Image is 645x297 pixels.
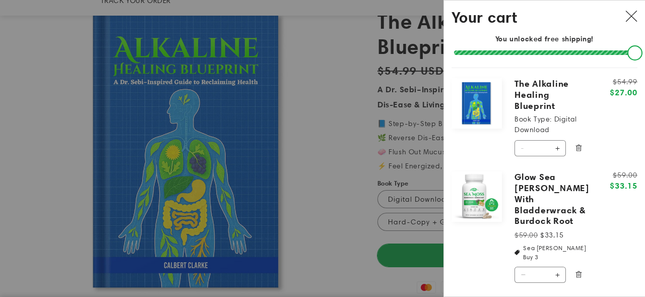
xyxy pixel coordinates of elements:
[451,34,637,43] p: You unlocked free shipping!
[610,171,637,179] s: $59.00
[571,141,586,156] button: Remove The Alkaline Healing Blueprint - Digital Download
[514,230,538,240] s: $59.00
[451,8,518,27] h2: Your cart
[610,88,637,96] span: $27.00
[531,140,549,156] input: Quantity for The Alkaline Healing Blueprint
[514,244,592,262] ul: Discount
[514,78,592,111] a: The Alkaline Healing Blueprint
[514,244,592,262] li: Sea [PERSON_NAME] Buy 3
[571,267,586,282] button: Remove Glow Sea Moss With Bladderwrack & Burdock Root
[514,171,592,226] a: Glow Sea [PERSON_NAME] With Bladderwrack & Burdock Root
[540,230,564,240] strong: $33.15
[620,6,642,28] button: Close
[610,78,637,85] s: $54.99
[514,114,552,124] dt: Book Type:
[531,267,549,283] input: Quantity for Glow Sea Moss With Bladderwrack &amp; Burdock Root
[610,182,637,190] span: $33.15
